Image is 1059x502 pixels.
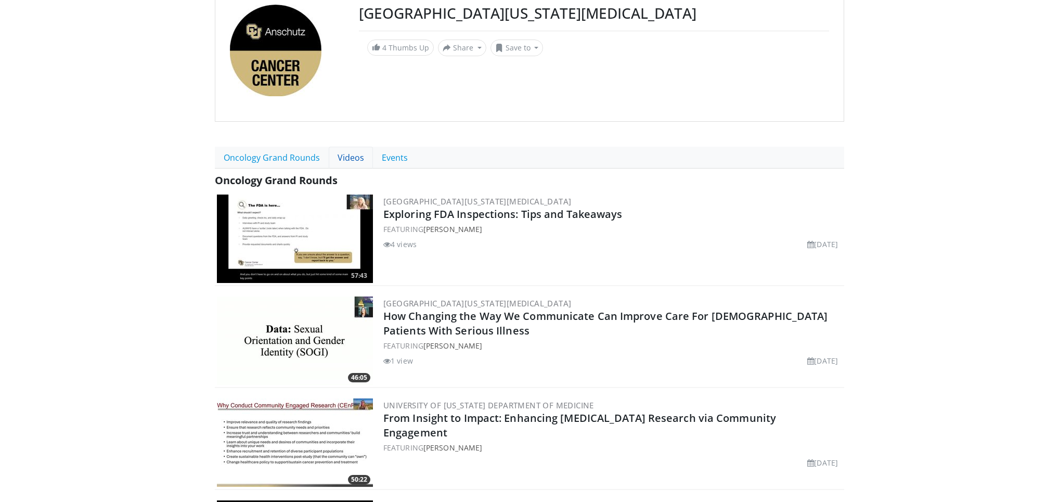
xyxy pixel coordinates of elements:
img: c1f887eb-4eb1-493a-aa88-30065a747856.300x170_q85_crop-smart_upscale.jpg [217,297,373,385]
a: 50:22 [217,398,373,487]
li: [DATE] [807,457,838,468]
div: FEATURING [383,340,842,351]
a: From Insight to Impact: Enhancing [MEDICAL_DATA] Research via Community Engagement [383,411,776,440]
span: 57:43 [348,271,370,280]
a: How Changing the Way We Communicate Can Improve Care For [DEMOGRAPHIC_DATA] Patients With Serious... [383,309,828,338]
a: 57:43 [217,195,373,283]
div: FEATURING [383,442,842,453]
span: Oncology Grand Rounds [215,173,338,187]
a: University of [US_STATE] Department of Medicine [383,400,594,410]
a: [PERSON_NAME] [423,443,482,453]
li: 1 view [383,355,413,366]
span: 4 [382,43,386,53]
a: 4 Thumbs Up [367,40,434,56]
span: 46:05 [348,373,370,382]
li: [DATE] [807,239,838,250]
a: Oncology Grand Rounds [215,147,329,169]
a: Videos [329,147,373,169]
a: [PERSON_NAME] [423,341,482,351]
span: 50:22 [348,475,370,484]
a: [PERSON_NAME] [423,224,482,234]
h3: [GEOGRAPHIC_DATA][US_STATE][MEDICAL_DATA] [359,5,829,22]
img: 855412ab-b525-4f1f-8789-7233112ed950.300x170_q85_crop-smart_upscale.jpg [217,195,373,283]
a: [GEOGRAPHIC_DATA][US_STATE][MEDICAL_DATA] [383,196,571,207]
li: 4 views [383,239,417,250]
li: [DATE] [807,355,838,366]
div: FEATURING [383,224,842,235]
button: Share [438,40,486,56]
a: Events [373,147,417,169]
button: Save to [490,40,544,56]
a: 46:05 [217,297,373,385]
a: Exploring FDA Inspections: Tips and Takeaways [383,207,623,221]
img: 358d7cec-e488-4159-85fc-0c6819401ac5.300x170_q85_crop-smart_upscale.jpg [217,398,373,487]
a: [GEOGRAPHIC_DATA][US_STATE][MEDICAL_DATA] [383,298,571,308]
